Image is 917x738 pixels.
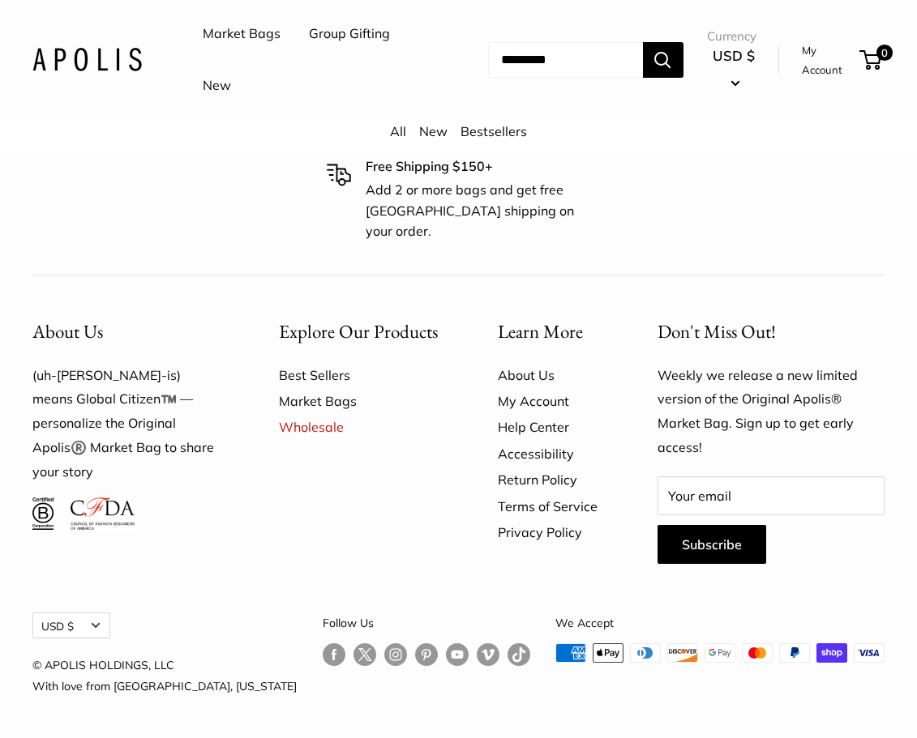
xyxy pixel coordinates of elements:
p: Follow Us [323,612,530,633]
a: Market Bags [279,388,441,414]
button: Subscribe [658,525,766,564]
span: Learn More [498,319,583,343]
img: Apolis [32,48,142,71]
a: Follow us on Twitter [354,643,376,672]
span: About Us [32,319,103,343]
a: About Us [498,362,601,388]
a: 0 [861,50,881,70]
p: Add 2 or more bags and get free [GEOGRAPHIC_DATA] shipping on your order. [366,180,591,242]
a: My Account [498,388,601,414]
a: My Account [802,41,854,80]
a: Follow us on Vimeo [477,643,499,667]
span: USD $ [713,47,755,64]
a: All [390,123,406,139]
p: Weekly we release a new limited version of the Original Apolis® Market Bag. Sign up to get early ... [658,364,885,461]
a: Best Sellers [279,362,441,388]
a: New [419,123,448,139]
a: Follow us on Facebook [323,643,345,667]
img: Council of Fashion Designers of America Member [71,497,135,530]
span: Explore Our Products [279,319,438,343]
p: Free Shipping $150+ [366,156,591,177]
p: © APOLIS HOLDINGS, LLC With love from [GEOGRAPHIC_DATA], [US_STATE] [32,655,297,697]
p: We Accept [555,612,885,633]
a: Follow us on YouTube [446,643,469,667]
a: Help Center [498,414,601,440]
img: Certified B Corporation [32,497,54,530]
a: Privacy Policy [498,519,601,545]
a: Wholesale [279,414,441,440]
a: Terms of Service [498,493,601,519]
a: Accessibility [498,441,601,467]
a: Follow us on Tumblr [508,643,530,667]
a: Follow us on Pinterest [415,643,438,667]
a: Group Gifting [309,22,390,46]
button: USD $ [32,612,110,638]
span: 0 [876,45,893,61]
p: (uh-[PERSON_NAME]-is) means Global Citizen™️ — personalize the Original Apolis®️ Market Bag to sh... [32,364,222,485]
span: Currency [707,25,760,48]
button: Search [643,42,683,78]
a: Return Policy [498,467,601,493]
a: Follow us on Instagram [384,643,407,667]
button: USD $ [707,43,760,95]
a: Bestsellers [461,123,527,139]
button: About Us [32,316,222,348]
input: Search... [488,42,643,78]
a: Market Bags [203,22,281,46]
button: Explore Our Products [279,316,441,348]
button: Learn More [498,316,601,348]
a: New [203,74,231,98]
p: Don't Miss Out! [658,316,885,348]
